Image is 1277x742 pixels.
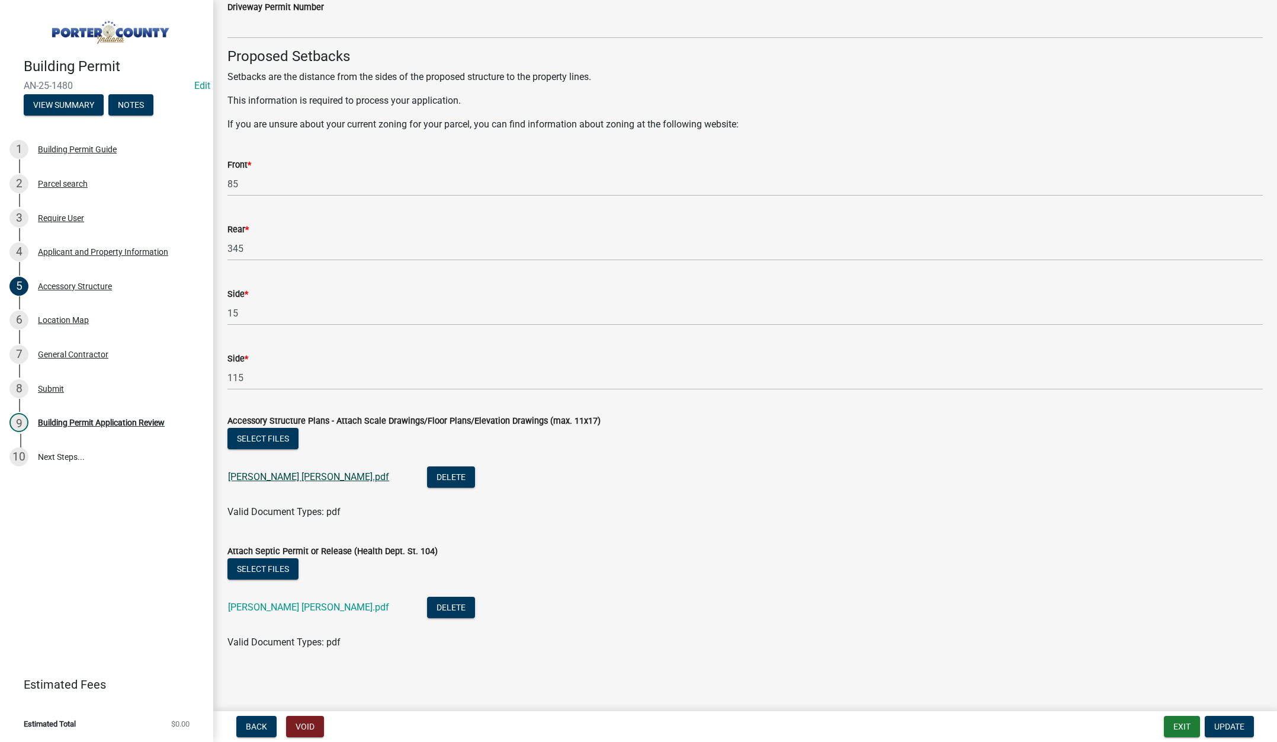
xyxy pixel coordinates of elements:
label: Side [227,290,248,299]
button: Notes [108,94,153,116]
span: Valid Document Types: pdf [227,637,341,648]
p: This information is required to process your application. [227,94,1263,108]
a: [PERSON_NAME] [PERSON_NAME].pdf [228,602,389,613]
label: Driveway Permit Number [227,4,324,12]
div: 6 [9,311,28,330]
wm-modal-confirm: Delete Document [427,472,475,484]
div: 7 [9,345,28,364]
div: 8 [9,379,28,398]
a: Edit [194,80,210,91]
button: Select files [227,428,299,449]
div: 10 [9,447,28,466]
div: Parcel search [38,180,88,188]
div: Building Permit Guide [38,145,117,153]
span: Valid Document Types: pdf [227,506,341,517]
div: Accessory Structure [38,282,112,290]
button: View Summary [24,94,104,116]
wm-modal-confirm: Edit Application Number [194,80,210,91]
label: Front [227,161,251,169]
label: Side [227,355,248,363]
div: 9 [9,413,28,432]
div: 3 [9,209,28,228]
h4: Building Permit [24,58,204,75]
wm-modal-confirm: Summary [24,101,104,110]
label: Accessory Structure Plans - Attach Scale Drawings/Floor Plans/Elevation Drawings (max. 11x17) [227,417,601,426]
div: 1 [9,140,28,159]
p: If you are unsure about your current zoning for your parcel, you can find information about zonin... [227,117,1263,132]
button: Delete [427,597,475,618]
div: Location Map [38,316,89,324]
div: 5 [9,277,28,296]
img: Porter County, Indiana [24,12,194,46]
p: Setbacks are the distance from the sides of the proposed structure to the property lines. [227,70,1263,84]
wm-modal-confirm: Notes [108,101,153,110]
a: Estimated Fees [9,673,194,696]
div: 4 [9,242,28,261]
div: 2 [9,174,28,193]
span: Estimated Total [24,720,76,728]
button: Delete [427,466,475,488]
wm-modal-confirm: Delete Document [427,603,475,614]
span: Update [1214,722,1244,731]
div: Require User [38,214,84,222]
span: $0.00 [171,720,190,728]
button: Exit [1164,716,1200,737]
span: AN-25-1480 [24,80,190,91]
div: General Contractor [38,350,108,359]
div: Building Permit Application Review [38,418,165,427]
h4: Proposed Setbacks [227,48,1263,65]
div: Applicant and Property Information [38,248,168,256]
button: Back [236,716,277,737]
button: Void [286,716,324,737]
button: Update [1205,716,1254,737]
a: [PERSON_NAME] [PERSON_NAME].pdf [228,471,389,482]
span: Back [246,722,267,731]
div: Submit [38,385,64,393]
button: Select files [227,558,299,580]
label: Rear [227,226,249,234]
label: Attach Septic Permit or Release (Health Dept. St. 104) [227,548,438,556]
